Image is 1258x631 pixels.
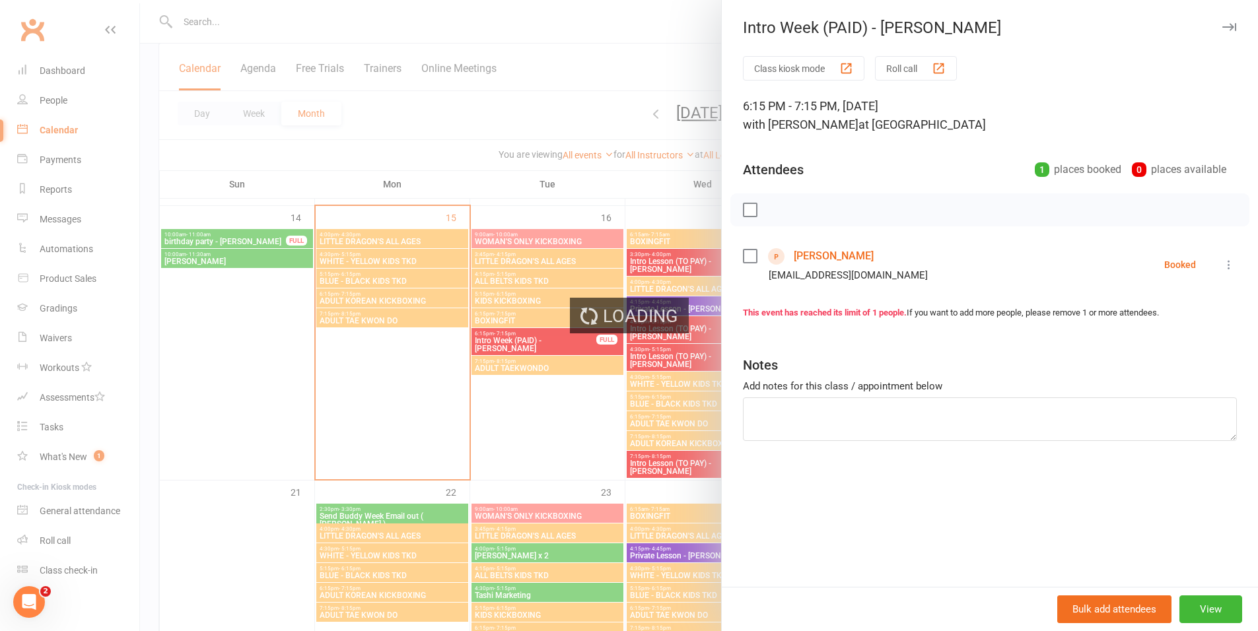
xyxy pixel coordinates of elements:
button: View [1179,595,1242,623]
button: Roll call [875,56,957,81]
div: Booked [1164,260,1196,269]
span: with [PERSON_NAME] [743,117,858,131]
div: places available [1132,160,1226,179]
div: 0 [1132,162,1146,177]
a: [PERSON_NAME] [794,246,874,267]
div: 6:15 PM - 7:15 PM, [DATE] [743,97,1237,134]
button: Class kiosk mode [743,56,864,81]
div: Notes [743,356,778,374]
div: [EMAIL_ADDRESS][DOMAIN_NAME] [769,267,928,284]
button: Bulk add attendees [1057,595,1171,623]
div: places booked [1035,160,1121,179]
span: 2 [40,586,51,597]
div: Attendees [743,160,804,179]
div: Add notes for this class / appointment below [743,378,1237,394]
strong: This event has reached its limit of 1 people. [743,308,907,317]
div: 1 [1035,162,1049,177]
div: If you want to add more people, please remove 1 or more attendees. [743,306,1237,320]
span: at [GEOGRAPHIC_DATA] [858,117,986,131]
iframe: Intercom live chat [13,586,45,618]
div: Intro Week (PAID) - [PERSON_NAME] [722,18,1258,37]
